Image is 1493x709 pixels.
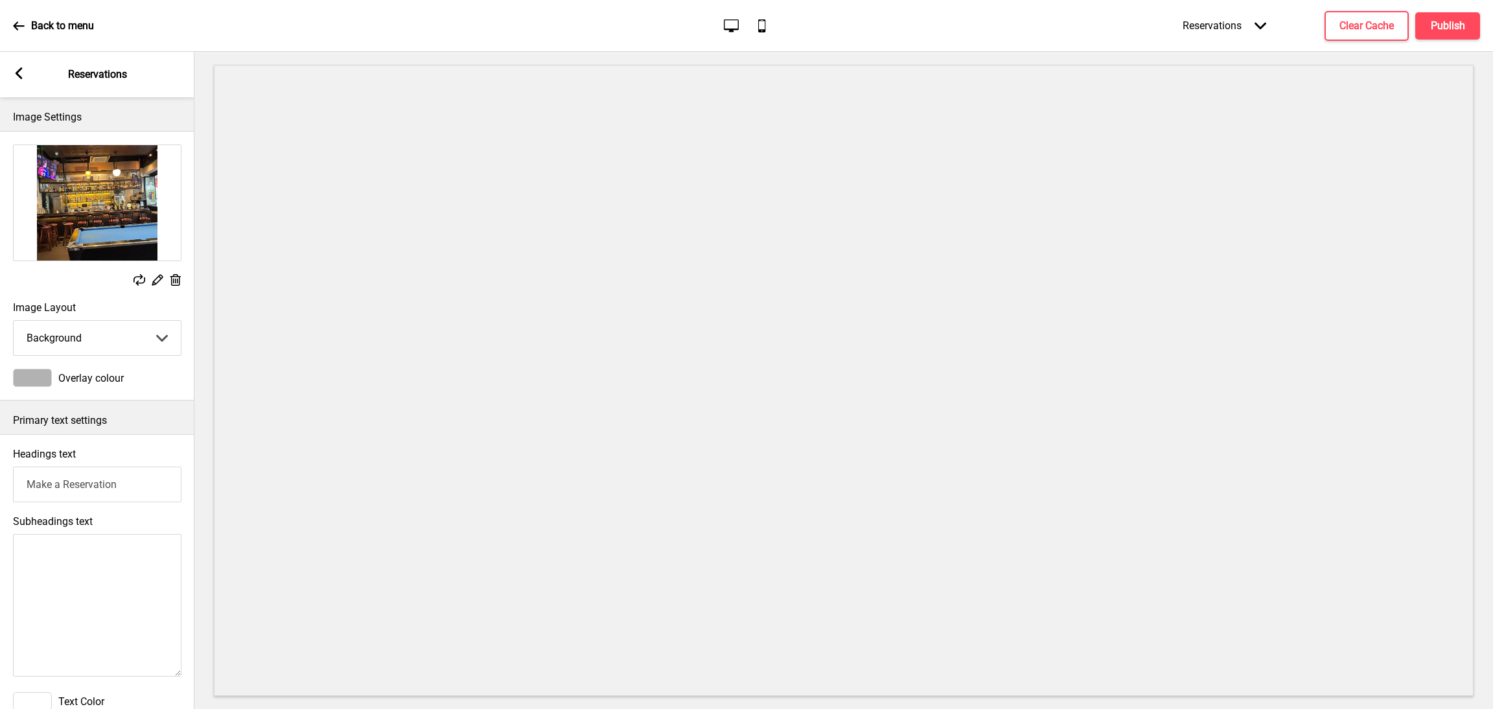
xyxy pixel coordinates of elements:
button: Clear Cache [1325,11,1409,41]
p: Primary text settings [13,413,181,428]
p: Reservations [68,67,127,82]
p: Image Settings [13,110,181,124]
a: Back to menu [13,8,94,43]
img: Image [14,145,181,261]
span: Text Color [58,695,104,708]
div: Overlay colour [13,369,181,387]
h4: Clear Cache [1339,19,1394,33]
button: Publish [1415,12,1480,40]
label: Headings text [13,448,76,460]
label: Subheadings text [13,515,93,528]
span: Overlay colour [58,372,124,384]
div: Reservations [1170,6,1279,45]
h4: Publish [1431,19,1465,33]
p: Back to menu [31,19,94,33]
label: Image Layout [13,301,181,314]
